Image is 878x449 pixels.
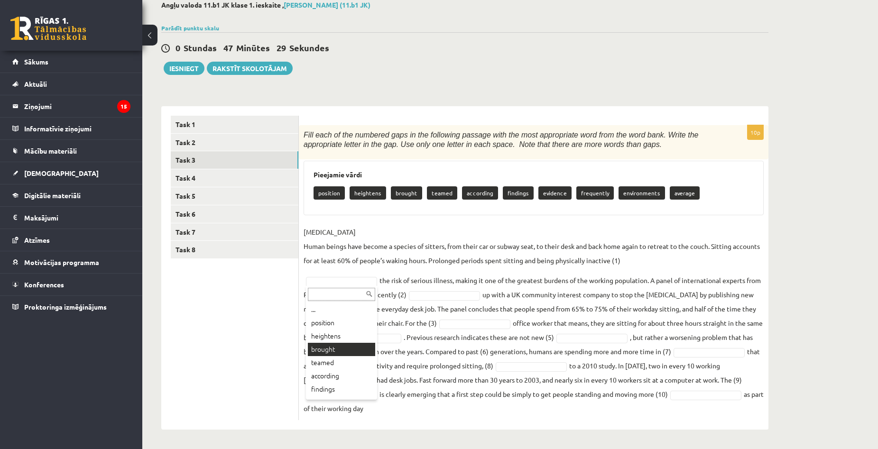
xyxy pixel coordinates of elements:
[308,369,375,383] div: according
[308,303,375,316] div: ...
[308,396,375,409] div: evidence
[308,356,375,369] div: teamed
[308,343,375,356] div: brought
[308,383,375,396] div: findings
[308,316,375,330] div: position
[308,330,375,343] div: heightens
